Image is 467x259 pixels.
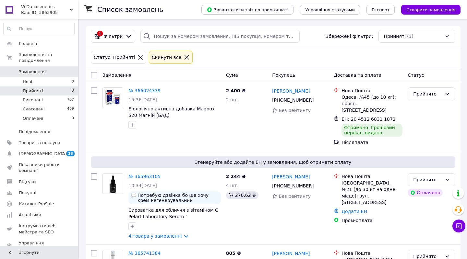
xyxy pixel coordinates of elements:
button: Завантажити звіт по пром-оплаті [201,5,293,15]
span: Скасовані [23,106,45,112]
a: Біологічно активна добавка Magnox 520 Магній (БАД) [128,106,215,118]
div: [GEOGRAPHIC_DATA], №21 (до 30 кг на одне місце): вул. [STREET_ADDRESS] [341,180,402,206]
div: Оплачено [408,189,443,197]
div: Отримано. Грошовий переказ видано [341,124,402,137]
a: [PERSON_NAME] [272,250,310,257]
div: Нова Пошта [341,87,402,94]
span: (3) [407,34,413,39]
div: Післяплата [341,139,402,146]
button: Чат з покупцем [452,220,465,232]
span: Замовлення [102,73,131,78]
a: № 365963105 [128,174,161,179]
input: Пошук за номером замовлення, ПІБ покупця, номером телефону, Email, номером накладної [140,30,300,43]
h1: Список замовлень [97,6,163,14]
span: [DEMOGRAPHIC_DATA] [19,151,67,157]
div: Прийнято [413,176,442,183]
span: Потребую дзвінка бо ще хочу крем Регенерувальний антикуперозний крем SPF 15 Pelart Laboratory Cou... [138,193,218,203]
span: Товари та послуги [19,140,60,146]
span: Завантажити звіт по пром-оплаті [207,7,288,13]
button: Управління статусами [300,5,360,15]
span: Замовлення [19,69,46,75]
span: Без рейтингу [279,194,311,199]
a: Сироватка для обличчя з вітаміном C Pelart Laboratory Serum "[PERSON_NAME]" With Vitamin C [128,208,218,226]
span: 2 244 ₴ [226,174,246,179]
span: Відгуки [19,179,36,185]
div: Статус: Прийняті [92,54,136,61]
span: Показники роботи компанії [19,162,60,174]
span: Експорт [372,7,390,12]
span: 2 шт. [226,97,239,102]
div: Ваш ID: 3863905 [21,10,78,16]
a: № 365741384 [128,251,161,256]
div: [PHONE_NUMBER] [271,181,315,190]
span: Покупці [19,190,36,196]
span: Управління сайтом [19,240,60,252]
a: [PERSON_NAME] [272,88,310,94]
span: 0 [72,116,74,121]
input: Пошук [4,23,74,35]
span: Аналітика [19,212,41,218]
a: Створити замовлення [395,7,461,12]
span: 2 400 ₴ [226,88,246,93]
span: Створити замовлення [406,7,455,12]
div: Нова Пошта [341,250,402,256]
span: Прийняті [384,33,406,39]
span: 707 [67,97,74,103]
span: Без рейтингу [279,108,311,113]
span: 805 ₴ [226,251,241,256]
a: Додати ЕН [341,209,367,214]
a: Фото товару [102,173,123,194]
span: Замовлення та повідомлення [19,52,78,63]
span: Статус [408,73,424,78]
span: 38 [66,151,75,156]
div: Нова Пошта [341,173,402,180]
img: Фото товару [103,88,123,108]
span: Оплачені [23,116,43,121]
span: Управління статусами [305,7,355,12]
span: Доставка та оплата [334,73,381,78]
span: ЕН: 20 4512 6831 1872 [341,117,396,122]
span: 4 шт. [226,183,239,188]
span: 409 [67,106,74,112]
button: Експорт [366,5,395,15]
span: 3 [72,88,74,94]
span: Покупець [272,73,295,78]
img: Фото товару [103,174,123,194]
span: Головна [19,41,37,47]
div: [PHONE_NUMBER] [271,96,315,105]
a: Фото товару [102,87,123,108]
span: 0 [72,79,74,85]
span: Прийняті [23,88,43,94]
a: [PERSON_NAME] [272,174,310,180]
a: № 366024339 [128,88,161,93]
span: Інструменти веб-майстра та SEO [19,223,60,235]
span: Фільтри [103,33,123,39]
div: Одеса, №45 (до 10 кг): просп. [STREET_ADDRESS] [341,94,402,113]
span: Vi Da cosmetics [21,4,70,10]
span: Повідомлення [19,129,50,135]
span: Каталог ProSale [19,201,54,207]
div: 270.62 ₴ [226,191,258,199]
span: Збережені фільтри: [326,33,373,39]
span: 15:36[DATE] [128,97,157,102]
button: Створити замовлення [401,5,461,15]
img: :speech_balloon: [131,193,136,198]
span: Нові [23,79,32,85]
span: Cума [226,73,238,78]
a: 4 товара у замовленні [128,233,182,239]
span: Виконані [23,97,43,103]
span: Згенеруйте або додайте ЕН у замовлення, щоб отримати оплату [93,159,453,165]
div: Прийнято [413,90,442,97]
div: Пром-оплата [341,217,402,224]
div: Cкинути все [150,54,183,61]
span: 10:34[DATE] [128,183,157,188]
